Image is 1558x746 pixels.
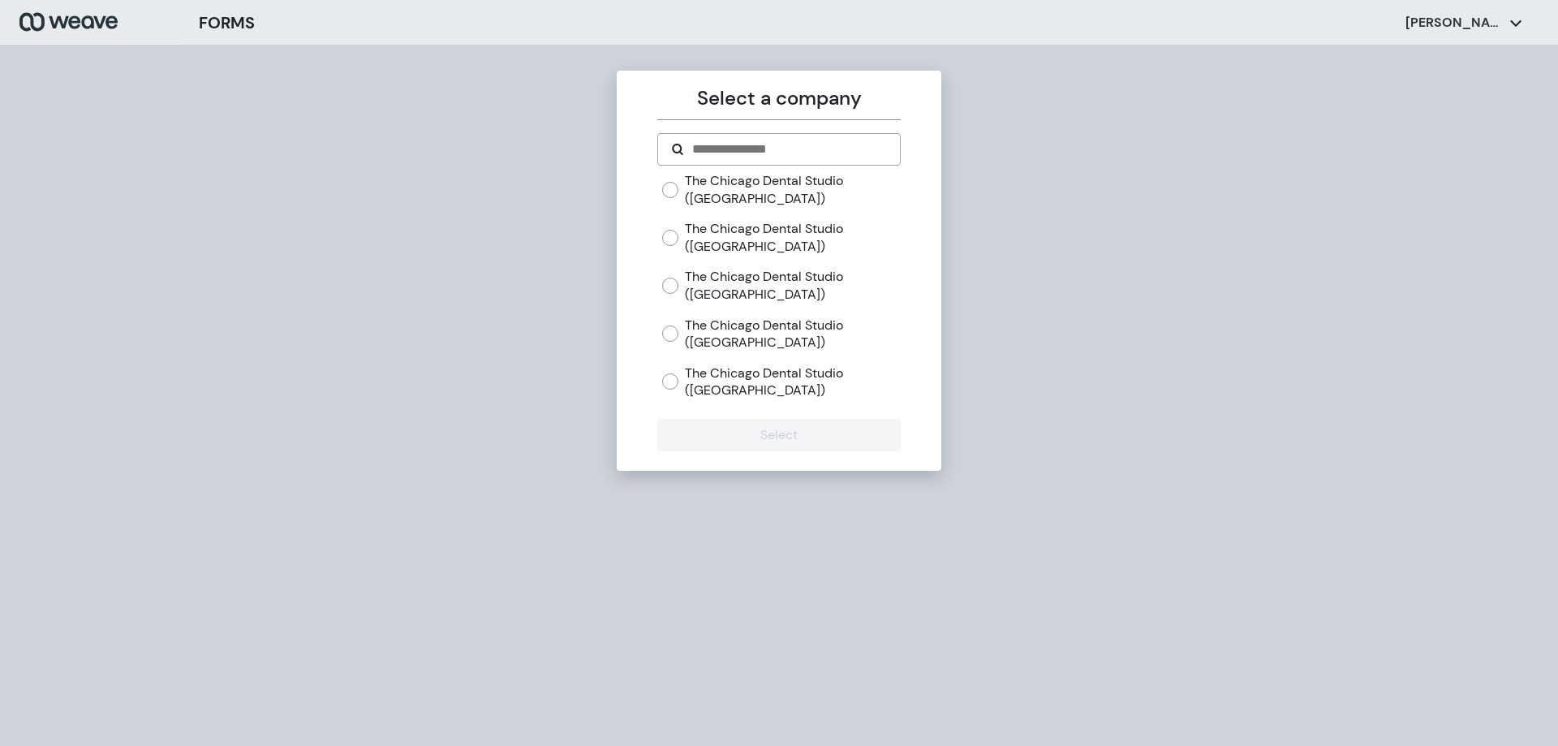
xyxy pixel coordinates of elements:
p: [PERSON_NAME] [1405,14,1503,32]
label: The Chicago Dental Studio ([GEOGRAPHIC_DATA]) [685,268,900,303]
input: Search [691,140,886,159]
label: The Chicago Dental Studio ([GEOGRAPHIC_DATA]) [685,172,900,207]
label: The Chicago Dental Studio ([GEOGRAPHIC_DATA]) [685,364,900,399]
button: Select [657,419,900,451]
label: The Chicago Dental Studio ([GEOGRAPHIC_DATA]) [685,220,900,255]
h3: FORMS [199,11,255,35]
p: Select a company [657,84,900,113]
label: The Chicago Dental Studio ([GEOGRAPHIC_DATA]) [685,317,900,351]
